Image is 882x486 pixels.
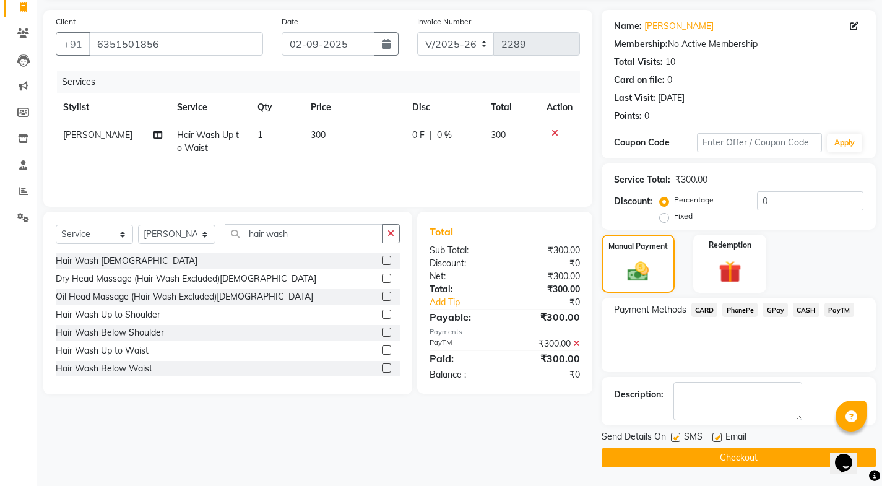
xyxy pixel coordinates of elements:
span: 1 [257,129,262,141]
button: Apply [827,134,862,152]
a: Add Tip [420,296,519,309]
span: PhonePe [722,303,758,317]
img: _cash.svg [621,259,655,284]
th: Disc [405,93,484,121]
a: [PERSON_NAME] [644,20,714,33]
div: Name: [614,20,642,33]
label: Fixed [674,210,693,222]
div: PayTM [420,337,504,350]
div: Discount: [614,195,652,208]
label: Percentage [674,194,714,206]
div: Services [57,71,589,93]
input: Search or Scan [225,224,383,243]
div: Hair Wash Below Waist [56,362,152,375]
div: Last Visit: [614,92,655,105]
span: GPay [763,303,788,317]
div: No Active Membership [614,38,863,51]
input: Search by Name/Mobile/Email/Code [89,32,263,56]
label: Client [56,16,76,27]
div: ₹300.00 [504,310,589,324]
th: Stylist [56,93,170,121]
label: Redemption [709,240,751,251]
div: Payable: [420,310,504,324]
div: Hair Wash [DEMOGRAPHIC_DATA] [56,254,197,267]
div: Sub Total: [420,244,504,257]
th: Total [483,93,538,121]
img: _gift.svg [712,258,748,286]
div: Discount: [420,257,504,270]
div: [DATE] [658,92,685,105]
span: SMS [684,430,703,446]
span: 300 [311,129,326,141]
div: ₹0 [504,368,589,381]
div: ₹0 [504,257,589,270]
button: +91 [56,32,90,56]
span: Hair Wash Up to Waist [177,129,239,154]
div: Payments [430,327,580,337]
iframe: chat widget [830,436,870,474]
div: Total Visits: [614,56,663,69]
div: Balance : [420,368,504,381]
span: Payment Methods [614,303,686,316]
div: 0 [667,74,672,87]
span: CARD [691,303,718,317]
div: ₹300.00 [504,351,589,366]
div: Card on file: [614,74,665,87]
div: Oil Head Massage (Hair Wash Excluded)[DEMOGRAPHIC_DATA] [56,290,313,303]
div: 0 [644,110,649,123]
div: Service Total: [614,173,670,186]
th: Service [170,93,250,121]
input: Enter Offer / Coupon Code [697,133,822,152]
span: [PERSON_NAME] [63,129,132,141]
span: Email [725,430,746,446]
div: ₹300.00 [504,270,589,283]
label: Invoice Number [417,16,471,27]
div: Hair Wash Up to Shoulder [56,308,160,321]
span: | [430,129,432,142]
div: ₹300.00 [504,283,589,296]
div: ₹300.00 [504,244,589,257]
span: PayTM [824,303,854,317]
th: Price [303,93,404,121]
th: Qty [250,93,304,121]
span: Send Details On [602,430,666,446]
div: Hair Wash Below Shoulder [56,326,164,339]
div: ₹300.00 [504,337,589,350]
span: 300 [491,129,506,141]
div: Paid: [420,351,504,366]
th: Action [539,93,580,121]
span: 0 % [437,129,452,142]
div: Hair Wash Up to Waist [56,344,149,357]
div: Coupon Code [614,136,697,149]
div: Description: [614,388,664,401]
div: Total: [420,283,504,296]
button: Checkout [602,448,876,467]
span: CASH [793,303,819,317]
div: Points: [614,110,642,123]
div: Dry Head Massage (Hair Wash Excluded)[DEMOGRAPHIC_DATA] [56,272,316,285]
div: ₹300.00 [675,173,707,186]
div: ₹0 [519,296,589,309]
div: Net: [420,270,504,283]
label: Date [282,16,298,27]
div: Membership: [614,38,668,51]
label: Manual Payment [608,241,668,252]
span: Total [430,225,458,238]
div: 10 [665,56,675,69]
span: 0 F [412,129,425,142]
